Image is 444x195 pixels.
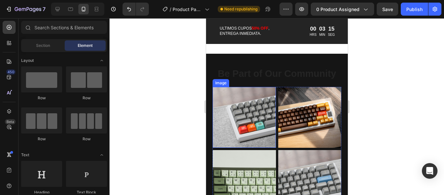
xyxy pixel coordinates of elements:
div: Row [21,136,62,142]
div: Row [21,95,62,101]
img: gempages_580844561299932073-3b3c94ef-ff9f-4a4d-9a9f-6c8ebbbe8950.png [7,132,70,193]
p: 7 [43,5,46,13]
input: Search Sections & Elements [21,21,107,34]
div: Undo/Redo [123,3,149,16]
button: 7 [3,3,48,16]
div: Publish [406,6,423,13]
div: Beta [5,119,16,124]
span: Section [36,43,50,49]
span: Text [21,152,29,158]
span: Toggle open [97,55,107,66]
div: Row [66,95,107,101]
div: Row [66,136,107,142]
span: / [170,6,171,13]
button: Save [377,3,398,16]
button: Publish [401,3,428,16]
span: 0 product assigned [316,6,359,13]
iframe: Design area [206,18,348,195]
button: 0 product assigned [311,3,374,16]
span: Save [382,7,393,12]
span: Product Page - [DATE] 12:30:46 [173,6,202,13]
span: Layout [21,58,34,63]
span: Toggle open [97,150,107,160]
img: gempages_580844561299932073-d4b2bce2-2711-45fd-a454-c87039f78585.png [72,132,136,193]
div: Open Intercom Messenger [422,163,437,179]
div: 450 [6,69,16,75]
span: Element [78,43,93,49]
span: Need republishing [224,6,257,12]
